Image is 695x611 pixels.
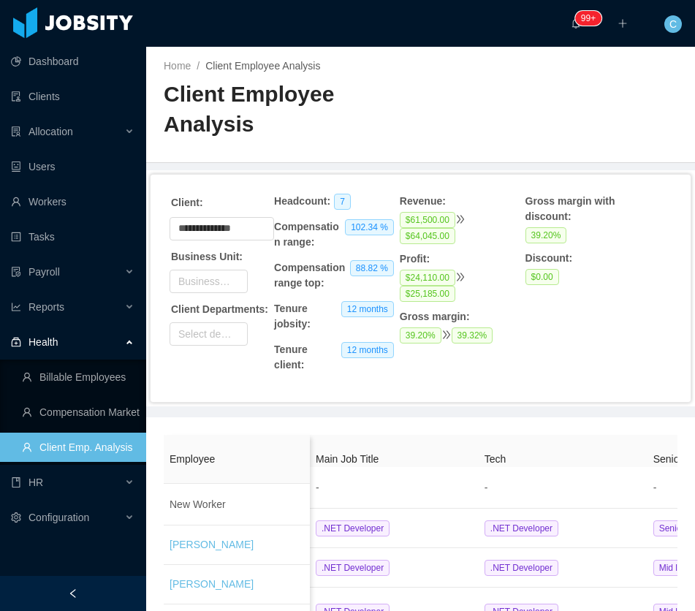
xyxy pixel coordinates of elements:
[11,477,21,487] i: icon: book
[455,214,466,224] i: icon: double-right
[11,302,21,312] i: icon: line-chart
[525,195,618,222] strong: Gross margin with discount :
[274,344,311,371] strong: Tenure client :
[29,512,89,523] span: Configuration
[170,498,226,510] span: New Worker
[171,197,203,208] strong: Client:
[171,303,268,315] strong: Client Departments:
[170,539,254,550] a: [PERSON_NAME]
[455,272,466,282] i: icon: double-right
[316,482,319,493] span: -
[29,266,60,278] span: Payroll
[400,253,430,265] strong: Profit :
[525,252,573,264] strong: Discount :
[485,520,558,536] span: .NET Developer
[316,560,390,576] span: .NET Developer
[485,560,558,576] span: .NET Developer
[341,342,394,358] span: 12 months
[525,227,567,243] span: 39.20 %
[341,301,394,317] span: 12 months
[11,82,134,111] a: icon: auditClients
[11,337,21,347] i: icon: medicine-box
[400,270,455,286] span: $24,110.00
[274,262,348,289] strong: Compensation range top :
[22,398,134,427] a: icon: userCompensation Market
[11,187,134,216] a: icon: userWorkers
[29,477,43,488] span: HR
[345,219,394,235] span: 102.34 %
[350,260,394,276] span: 88.82 %
[316,453,379,465] span: Main Job Title
[400,311,470,322] strong: Gross margin :
[452,327,493,344] span: 39.32%
[575,11,601,26] sup: 211
[11,222,134,251] a: icon: profileTasks
[22,363,134,392] a: icon: userBillable Employees
[22,433,134,462] a: icon: userClient Emp. Analysis
[197,60,200,72] span: /
[170,578,254,590] a: [PERSON_NAME]
[400,228,455,244] span: $64,045.00
[400,286,455,302] span: $25,185.00
[178,327,232,341] div: Select department
[653,453,693,465] span: Seniority
[669,15,677,33] span: C
[653,482,657,493] span: -
[164,60,191,72] a: Home
[571,18,581,29] i: icon: bell
[29,336,58,348] span: Health
[11,126,21,137] i: icon: solution
[274,303,311,330] strong: Tenure jobsity :
[274,195,330,207] strong: Headcount :
[525,269,559,285] span: $0.00
[29,126,73,137] span: Allocation
[316,520,390,536] span: .NET Developer
[171,251,243,262] strong: Business Unit:
[400,327,441,344] span: 39.20 %
[618,18,628,29] i: icon: plus
[334,194,351,210] span: 7
[274,221,339,248] strong: Compensation range :
[485,453,506,465] span: Tech
[178,274,232,289] div: Business Unit
[400,212,455,228] span: $61,500.00
[11,512,21,523] i: icon: setting
[400,195,446,207] strong: Revenue :
[11,267,21,277] i: icon: file-protect
[164,80,421,139] h2: Client Employee Analysis
[170,453,215,465] span: Employee
[205,60,320,72] a: Client Employee Analysis
[485,482,488,493] span: -
[11,47,134,76] a: icon: pie-chartDashboard
[11,152,134,181] a: icon: robotUsers
[29,301,64,313] span: Reports
[441,330,452,340] i: icon: double-right
[653,520,691,536] span: Senior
